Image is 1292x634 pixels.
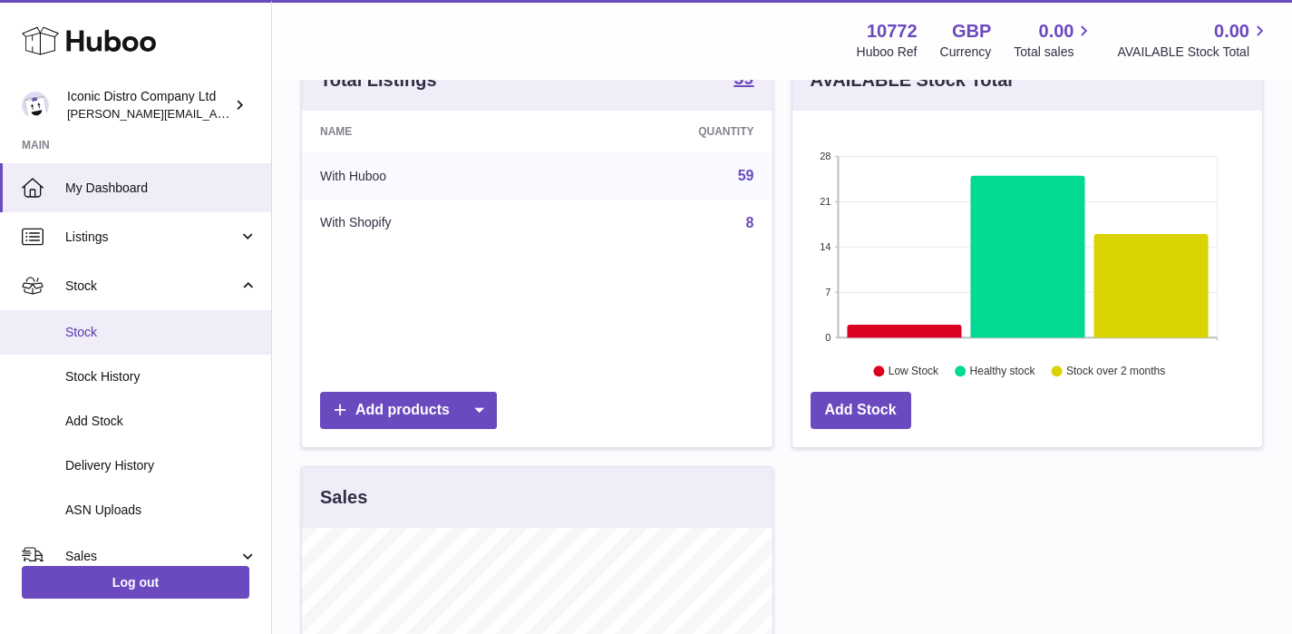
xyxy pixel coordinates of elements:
[857,44,918,61] div: Huboo Ref
[65,502,257,519] span: ASN Uploads
[738,168,754,183] a: 59
[733,69,753,91] a: 59
[556,111,772,152] th: Quantity
[22,92,49,119] img: paul@iconicdistro.com
[302,200,556,247] td: With Shopify
[320,392,497,429] a: Add products
[820,241,831,252] text: 14
[65,457,257,474] span: Delivery History
[820,151,831,161] text: 28
[940,44,992,61] div: Currency
[1214,19,1249,44] span: 0.00
[302,111,556,152] th: Name
[1117,19,1270,61] a: 0.00 AVAILABLE Stock Total
[65,180,257,197] span: My Dashboard
[65,278,238,295] span: Stock
[1117,44,1270,61] span: AVAILABLE Stock Total
[320,485,367,510] h3: Sales
[65,324,257,341] span: Stock
[733,69,753,87] strong: 59
[67,88,230,122] div: Iconic Distro Company Ltd
[952,19,991,44] strong: GBP
[65,229,238,246] span: Listings
[1066,365,1165,377] text: Stock over 2 months
[825,287,831,297] text: 7
[65,548,238,565] span: Sales
[811,392,911,429] a: Add Stock
[1014,44,1094,61] span: Total sales
[65,368,257,385] span: Stock History
[888,365,938,377] text: Low Stock
[320,68,437,93] h3: Total Listings
[969,365,1035,377] text: Healthy stock
[1039,19,1074,44] span: 0.00
[67,106,364,121] span: [PERSON_NAME][EMAIL_ADDRESS][DOMAIN_NAME]
[746,215,754,230] a: 8
[1014,19,1094,61] a: 0.00 Total sales
[65,413,257,430] span: Add Stock
[22,566,249,599] a: Log out
[867,19,918,44] strong: 10772
[820,196,831,207] text: 21
[302,152,556,200] td: With Huboo
[825,332,831,343] text: 0
[811,68,1013,93] h3: AVAILABLE Stock Total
